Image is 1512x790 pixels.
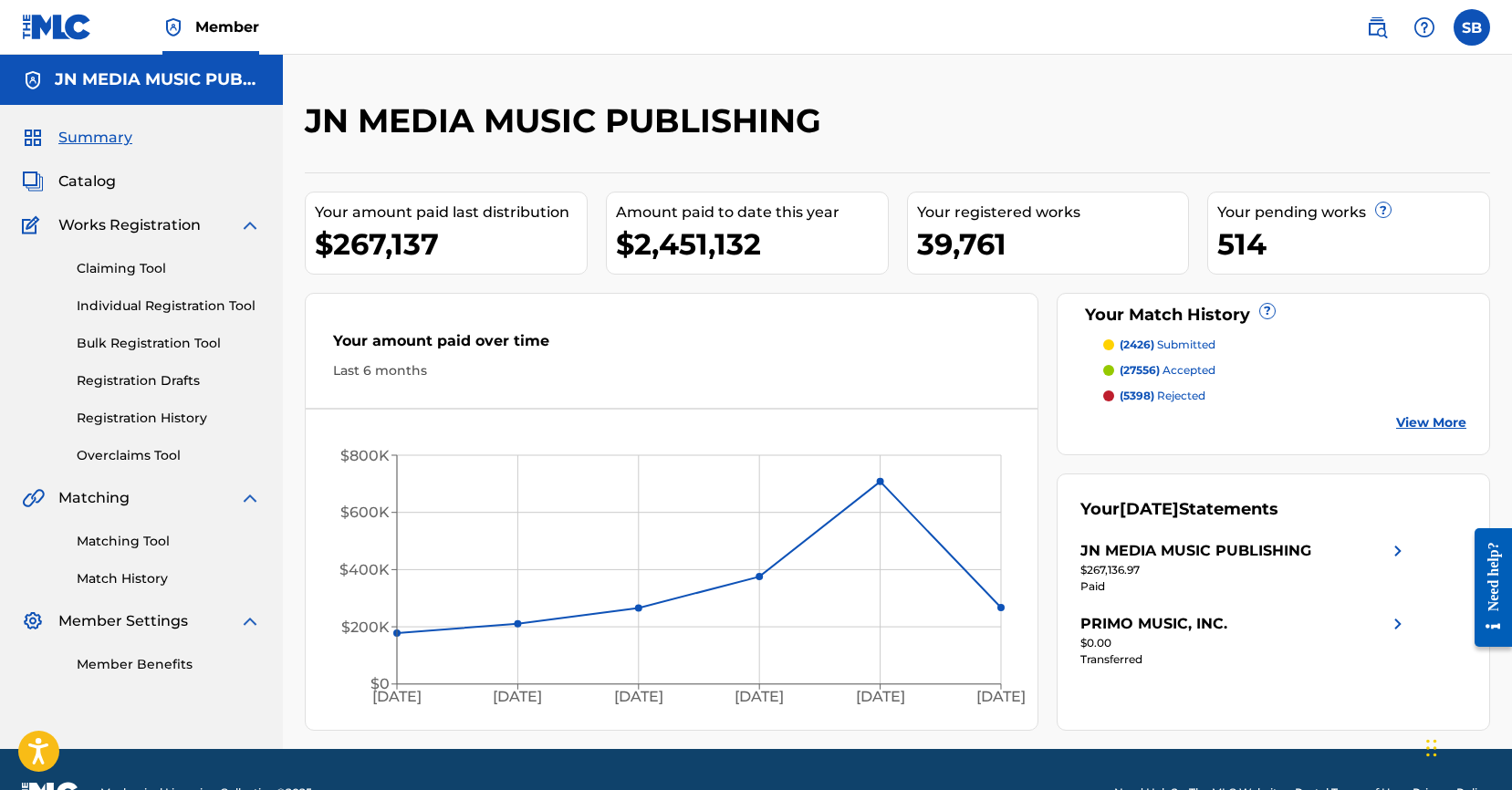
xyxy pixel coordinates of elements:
img: Summary [22,127,44,149]
tspan: $0 [370,675,390,692]
a: Registration Drafts [77,371,261,390]
h5: JN MEDIA MUSIC PUBLISHING [55,69,261,90]
div: Your registered works [917,202,1189,223]
a: (2426) submitted [1103,337,1466,353]
a: View More [1396,413,1466,432]
div: Your amount paid last distribution [315,202,587,223]
a: Bulk Registration Tool [77,334,261,353]
a: Public Search [1359,9,1395,46]
tspan: $400K [339,561,390,578]
img: Member Settings [22,610,44,632]
img: MLC Logo [22,14,92,40]
span: ? [1376,203,1391,217]
img: help [1413,16,1435,38]
a: PRIMO MUSIC, INC.right chevron icon$0.00Transferred [1080,613,1408,668]
tspan: [DATE] [614,688,663,705]
span: ? [1260,304,1275,318]
p: accepted [1120,362,1215,379]
div: Drag [1426,721,1437,775]
div: Help [1406,9,1443,46]
span: Summary [58,127,132,149]
span: Member [195,16,259,37]
div: JN MEDIA MUSIC PUBLISHING [1080,540,1311,562]
img: right chevron icon [1387,613,1409,635]
div: $267,137 [315,223,587,265]
a: SummarySummary [22,127,132,149]
tspan: [DATE] [856,688,905,705]
h2: JN MEDIA MUSIC PUBLISHING [305,100,830,141]
div: 39,761 [917,223,1189,265]
tspan: $800K [340,447,390,464]
img: expand [239,214,261,236]
div: 514 [1217,223,1489,265]
span: Member Settings [58,610,188,632]
tspan: [DATE] [735,688,784,705]
tspan: [DATE] [493,688,542,705]
p: submitted [1120,337,1215,353]
div: $0.00 [1080,635,1408,651]
img: expand [239,487,261,509]
div: Amount paid to date this year [616,202,888,223]
span: (2426) [1120,338,1154,351]
div: $2,451,132 [616,223,888,265]
a: Matching Tool [77,532,261,551]
a: Overclaims Tool [77,446,261,465]
div: Your amount paid over time [333,330,1010,361]
tspan: [DATE] [976,688,1026,705]
a: (27556) accepted [1103,362,1466,379]
img: expand [239,610,261,632]
div: PRIMO MUSIC, INC. [1080,613,1227,635]
tspan: $600K [340,504,390,521]
span: Catalog [58,171,116,192]
img: Matching [22,487,45,509]
a: Match History [77,569,261,588]
span: (5398) [1120,389,1154,402]
div: Your Match History [1080,303,1466,327]
a: Registration History [77,409,261,428]
span: (27556) [1120,363,1160,377]
div: User Menu [1454,9,1490,46]
span: Works Registration [58,214,201,236]
img: Catalog [22,171,44,192]
img: right chevron icon [1387,540,1409,562]
iframe: Resource Center [1461,514,1512,660]
div: Last 6 months [333,361,1010,380]
tspan: [DATE] [372,688,422,705]
a: JN MEDIA MUSIC PUBLISHINGright chevron icon$267,136.97Paid [1080,540,1408,595]
a: Individual Registration Tool [77,296,261,316]
div: Your Statements [1080,497,1278,522]
iframe: Chat Widget [1421,702,1512,790]
div: $267,136.97 [1080,562,1408,578]
img: Works Registration [22,214,46,236]
a: Member Benefits [77,655,261,674]
tspan: $200K [341,618,390,636]
img: Accounts [22,69,44,91]
img: search [1366,16,1388,38]
div: Your pending works [1217,202,1489,223]
div: Transferred [1080,651,1408,668]
a: CatalogCatalog [22,171,116,192]
p: rejected [1120,388,1205,404]
img: Top Rightsholder [162,16,184,38]
div: Paid [1080,578,1408,595]
a: (5398) rejected [1103,388,1466,404]
a: Claiming Tool [77,259,261,278]
span: Matching [58,487,130,509]
span: [DATE] [1120,499,1179,519]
